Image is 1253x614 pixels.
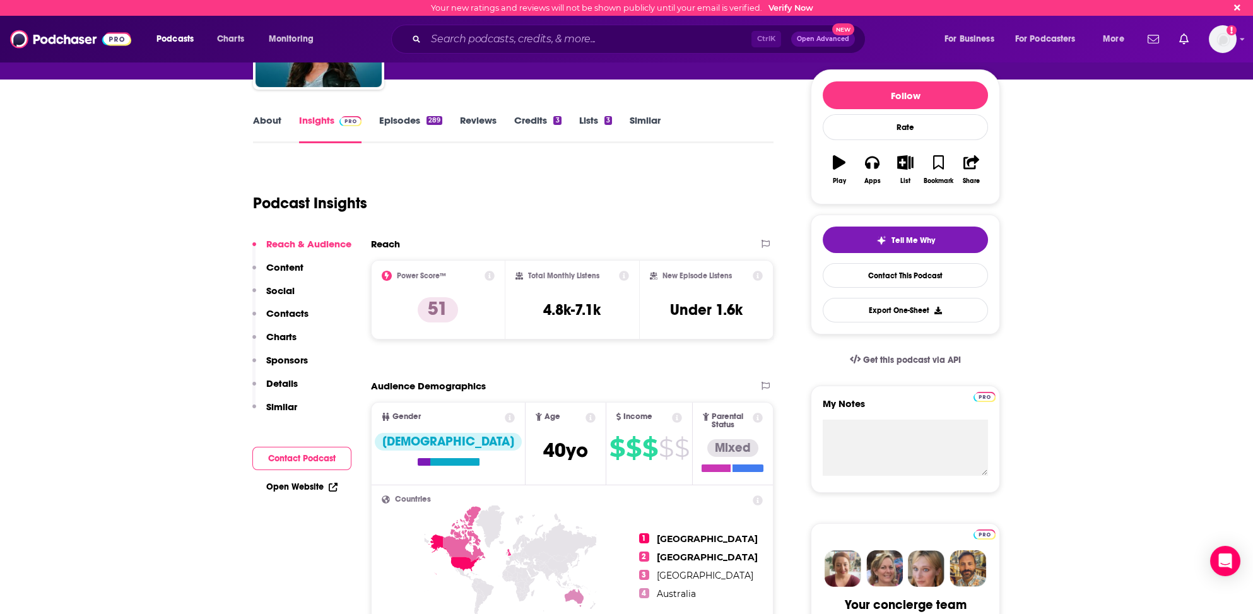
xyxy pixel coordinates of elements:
img: Podchaser - Follow, Share and Rate Podcasts [10,27,131,51]
button: Content [252,261,303,285]
a: Pro website [974,390,996,402]
div: Share [963,177,980,185]
button: open menu [1007,29,1094,49]
span: Tell Me Why [891,235,935,245]
a: Episodes289 [379,114,442,143]
button: Contact Podcast [252,447,351,470]
svg: Email not verified [1227,25,1237,35]
a: About [253,114,281,143]
div: Rate [823,114,988,140]
span: 40 yo [543,438,588,463]
div: [DEMOGRAPHIC_DATA] [375,433,522,451]
span: Get this podcast via API [863,355,961,365]
span: Monitoring [269,30,314,48]
span: Age [544,413,560,421]
div: Search podcasts, credits, & more... [403,25,878,54]
a: Contact This Podcast [823,263,988,288]
a: Charts [209,29,252,49]
span: [GEOGRAPHIC_DATA] [657,533,758,545]
p: Sponsors [266,354,308,366]
span: Australia [657,588,696,599]
a: InsightsPodchaser Pro [299,114,362,143]
p: Social [266,285,295,297]
h3: 4.8k-7.1k [543,300,601,319]
div: 289 [426,116,442,125]
span: $ [626,438,641,458]
span: $ [642,438,657,458]
div: Your new ratings and reviews will not be shown publicly until your email is verified. [431,3,813,13]
img: tell me why sparkle [876,235,886,245]
span: Gender [392,413,421,421]
button: tell me why sparkleTell Me Why [823,227,988,253]
p: Reach & Audience [266,238,351,250]
img: Barbara Profile [866,550,903,587]
span: Parental Status [712,413,751,429]
a: Similar [630,114,661,143]
button: Reach & Audience [252,238,351,261]
span: Countries [395,495,431,504]
h2: New Episode Listens [662,271,732,280]
h2: Total Monthly Listens [528,271,599,280]
p: Content [266,261,303,273]
div: List [900,177,910,185]
button: Share [955,147,988,192]
h2: Power Score™ [397,271,446,280]
img: Podchaser Pro [974,529,996,540]
img: Jules Profile [908,550,944,587]
span: $ [659,438,673,458]
button: Social [252,285,295,308]
a: Lists3 [579,114,612,143]
div: Open Intercom Messenger [1210,546,1240,576]
span: Charts [217,30,244,48]
span: New [832,23,855,35]
div: 3 [604,116,612,125]
button: open menu [148,29,210,49]
div: Play [833,177,846,185]
a: Reviews [460,114,497,143]
p: 51 [418,297,458,322]
span: Logged in as BretAita [1209,25,1237,53]
div: Bookmark [924,177,953,185]
span: Open Advanced [797,36,849,42]
a: Verify Now [768,3,813,13]
span: Ctrl K [751,31,781,47]
a: Credits3 [514,114,561,143]
button: Open AdvancedNew [791,32,855,47]
p: Contacts [266,307,309,319]
img: Jon Profile [950,550,986,587]
button: Sponsors [252,354,308,377]
span: $ [674,438,689,458]
button: Similar [252,401,297,424]
div: Apps [864,177,881,185]
div: Mixed [707,439,758,457]
button: Show profile menu [1209,25,1237,53]
img: Podchaser Pro [339,116,362,126]
button: Follow [823,81,988,109]
a: Show notifications dropdown [1174,28,1194,50]
a: Open Website [266,481,338,492]
a: Get this podcast via API [840,345,971,375]
span: 2 [639,552,649,562]
h3: Under 1.6k [670,300,743,319]
span: For Podcasters [1015,30,1076,48]
button: Apps [856,147,888,192]
button: Details [252,377,298,401]
p: Details [266,377,298,389]
img: Sydney Profile [825,550,861,587]
span: 3 [639,570,649,580]
button: Bookmark [922,147,955,192]
button: List [889,147,922,192]
a: Pro website [974,528,996,540]
label: My Notes [823,398,988,420]
p: Charts [266,331,297,343]
span: 1 [639,533,649,543]
div: Your concierge team [845,597,967,613]
span: More [1103,30,1124,48]
a: Show notifications dropdown [1143,28,1164,50]
input: Search podcasts, credits, & more... [426,29,751,49]
button: Contacts [252,307,309,331]
img: Podchaser Pro [974,392,996,402]
span: [GEOGRAPHIC_DATA] [657,552,758,563]
button: Play [823,147,856,192]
